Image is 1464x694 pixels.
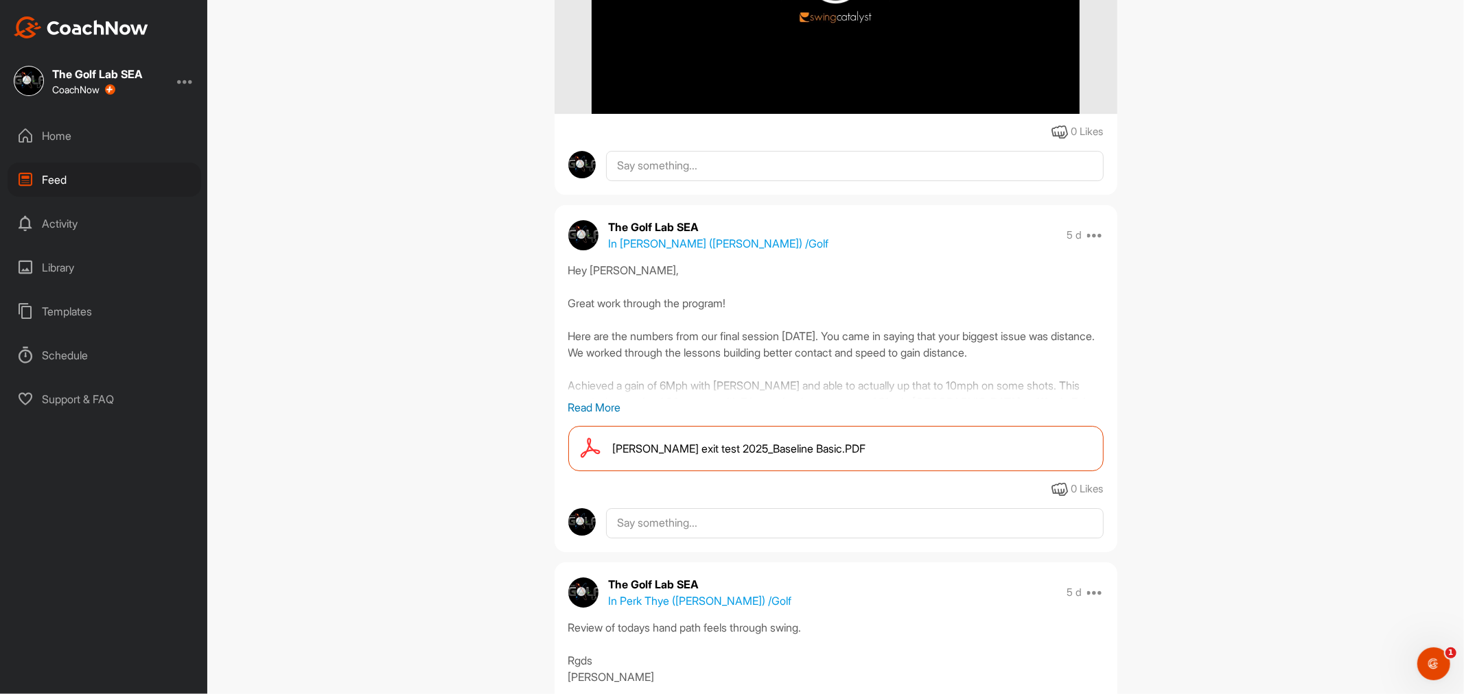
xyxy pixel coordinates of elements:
[568,577,599,608] img: avatar
[609,593,792,609] p: In Perk Thye ([PERSON_NAME]) / Golf
[8,163,201,197] div: Feed
[568,151,596,179] img: avatar
[613,440,866,457] span: [PERSON_NAME] exit test 2025_Baseline Basic.PDF
[14,16,148,38] img: CoachNow
[8,294,201,328] div: Templates
[568,220,599,250] img: avatar
[568,426,1104,471] a: [PERSON_NAME] exit test 2025_Baseline Basic.PDF
[609,219,829,235] p: The Golf Lab SEA
[8,382,201,416] div: Support & FAQ
[568,508,596,536] img: avatar
[1071,124,1104,140] div: 0 Likes
[568,619,1104,685] div: Review of todays hand path feels through swing. Rgds [PERSON_NAME]
[52,69,143,80] div: The Golf Lab SEA
[1067,228,1082,242] p: 5 d
[568,262,1104,399] div: Hey [PERSON_NAME], Great work through the program! Here are the numbers from our final session [D...
[8,338,201,372] div: Schedule
[1417,647,1450,680] iframe: Intercom live chat
[14,66,44,96] img: square_62ef3ae2dc162735c7079ee62ef76d1e.jpg
[8,206,201,241] div: Activity
[568,399,1104,416] p: Read More
[52,84,115,95] div: CoachNow
[1071,481,1104,497] div: 0 Likes
[1445,647,1456,658] span: 1
[8,119,201,153] div: Home
[8,250,201,285] div: Library
[1067,586,1082,599] p: 5 d
[609,235,829,252] p: In [PERSON_NAME] ([PERSON_NAME]) / Golf
[609,576,792,593] p: The Golf Lab SEA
